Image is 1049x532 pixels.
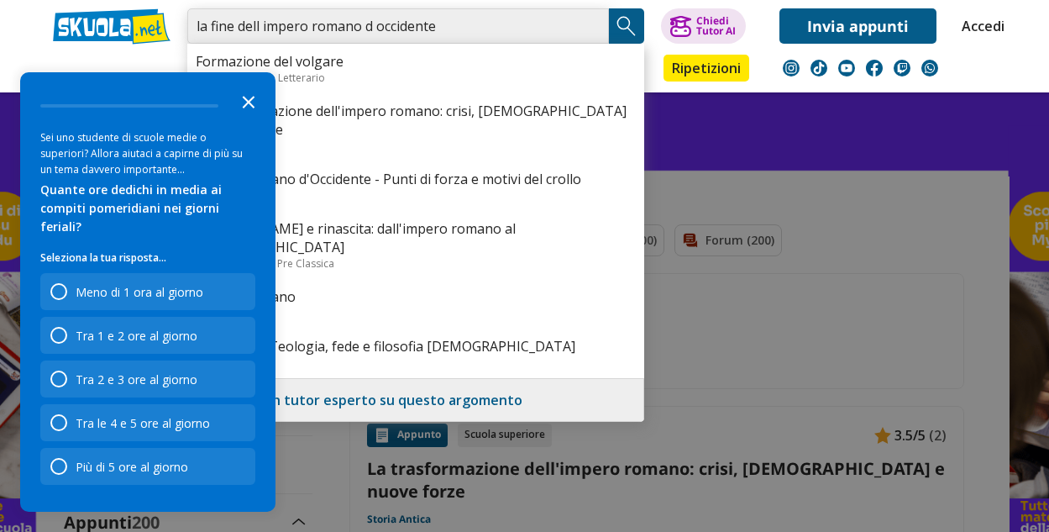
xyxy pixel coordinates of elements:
a: [PERSON_NAME] e rinascita: dall'impero romano al [DEMOGRAPHIC_DATA] [196,219,636,256]
img: facebook [866,60,883,76]
a: Formazione del volgare [196,52,636,71]
div: Sei uno studente di scuole medie o superiori? Allora aiutaci a capirne di più su un tema davvero ... [40,129,255,177]
div: Tra le 4 e 5 ore al giorno [76,415,210,431]
a: Ripetizioni [663,55,749,82]
div: Tra le 4 e 5 ore al giorno [40,404,255,441]
a: La trasformazione dell'impero romano: crisi, [DEMOGRAPHIC_DATA] e nuove forze [196,102,636,139]
a: Impero romano [196,287,636,306]
div: Più di 5 ore al giorno [76,459,188,475]
img: instagram [783,60,800,76]
div: Tra 2 e 3 ore al giorno [40,361,255,398]
img: WhatsApp [921,60,938,76]
div: Quante ore dedichi in media ai compiti pomeridiani nei giorni feriali? [40,181,255,236]
div: Meno di 1 ora al giorno [40,273,255,310]
div: Storia Antica [196,139,636,153]
a: Appunti [183,55,259,85]
div: Più di 5 ore al giorno [40,448,255,485]
img: twitch [894,60,910,76]
img: Cerca appunti, riassunti o versioni [614,13,639,39]
div: Epoca Classica e Pre Classica [196,256,636,271]
div: Contesto Storico Letterario [196,71,636,85]
a: Patristica – Teologia, fede e filosofia [DEMOGRAPHIC_DATA] [196,337,636,356]
img: tiktok [810,60,827,76]
p: Seleziona la tua risposta... [40,250,255,266]
div: Tra 2 e 3 ore al giorno [76,371,197,387]
div: Tra 1 e 2 ore al giorno [40,317,255,354]
a: Accedi [962,8,997,44]
img: youtube [838,60,855,76]
div: Survey [20,72,275,512]
div: Tra 1 e 2 ore al giorno [76,328,197,344]
a: Impero romano d'Occidente - Punti di forza e motivi del crollo [196,170,636,188]
div: Filosofia morale [196,356,636,370]
button: ChiediTutor AI [661,8,746,44]
a: Trova un tutor esperto su questo argomento [222,391,522,409]
div: Storia [196,306,636,320]
div: Chiedi Tutor AI [696,16,736,36]
div: Meno di 1 ora al giorno [76,284,203,300]
button: Search Button [609,8,644,44]
button: Close the survey [232,84,265,118]
a: Invia appunti [779,8,936,44]
input: Cerca appunti, riassunti o versioni [187,8,609,44]
div: Storia Antica [196,188,636,203]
